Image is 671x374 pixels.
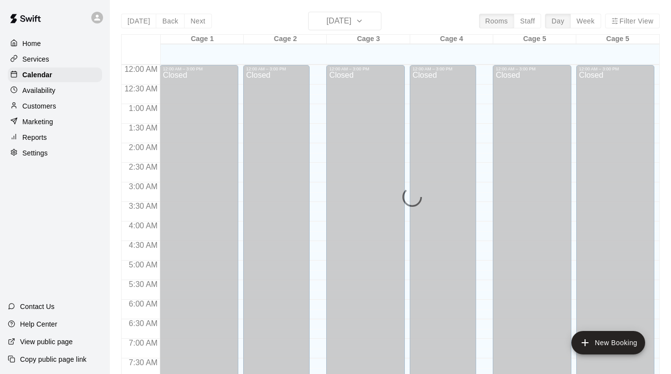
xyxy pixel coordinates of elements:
[22,148,48,158] p: Settings
[20,337,73,347] p: View public page
[22,132,47,142] p: Reports
[126,261,160,269] span: 5:00 AM
[22,39,41,48] p: Home
[126,182,160,191] span: 3:00 AM
[576,35,659,44] div: Cage 5
[126,163,160,171] span: 2:30 AM
[329,66,401,71] div: 12:00 AM – 3:00 PM
[8,130,102,145] a: Reports
[122,65,160,73] span: 12:00 AM
[122,85,160,93] span: 12:30 AM
[22,117,53,127] p: Marketing
[410,35,493,44] div: Cage 4
[8,83,102,98] a: Availability
[22,70,52,80] p: Calendar
[327,35,410,44] div: Cage 3
[8,67,102,82] a: Calendar
[163,66,235,71] div: 12:00 AM – 3:00 PM
[126,319,160,328] span: 6:30 AM
[126,300,160,308] span: 6:00 AM
[496,66,568,71] div: 12:00 AM – 3:00 PM
[8,114,102,129] a: Marketing
[8,99,102,113] a: Customers
[126,241,160,249] span: 4:30 AM
[22,101,56,111] p: Customers
[20,354,86,364] p: Copy public page link
[413,66,473,71] div: 12:00 AM – 3:00 PM
[571,331,645,354] button: add
[22,86,56,95] p: Availability
[126,339,160,347] span: 7:00 AM
[579,66,651,71] div: 12:00 AM – 3:00 PM
[126,124,160,132] span: 1:30 AM
[8,146,102,160] a: Settings
[126,358,160,367] span: 7:30 AM
[161,35,244,44] div: Cage 1
[126,202,160,210] span: 3:30 AM
[246,66,307,71] div: 12:00 AM – 3:00 PM
[8,52,102,66] a: Services
[126,143,160,152] span: 2:00 AM
[8,36,102,51] a: Home
[126,221,160,230] span: 4:00 AM
[244,35,327,44] div: Cage 2
[493,35,576,44] div: Cage 5
[20,302,55,311] p: Contact Us
[126,104,160,112] span: 1:00 AM
[22,54,49,64] p: Services
[20,319,57,329] p: Help Center
[126,280,160,288] span: 5:30 AM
